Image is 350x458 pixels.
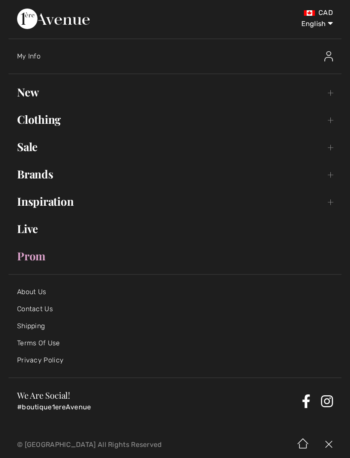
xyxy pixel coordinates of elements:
a: Facebook [302,394,310,408]
img: X [316,432,341,458]
div: CAD [207,9,333,17]
span: My Info [17,52,41,60]
a: Inspiration [9,192,341,211]
a: Prom [9,247,341,265]
a: Brands [9,165,341,184]
a: New [9,83,341,102]
img: Home [290,432,316,458]
img: 1ère Avenue [17,9,90,29]
a: Contact Us [17,305,53,313]
a: Shipping [17,322,45,330]
a: Privacy Policy [17,356,64,364]
a: Sale [9,137,341,156]
p: © [GEOGRAPHIC_DATA] All Rights Reserved [17,442,206,448]
a: Terms Of Use [17,339,60,347]
a: Live [9,219,341,238]
a: My InfoMy Info [17,43,341,70]
a: Instagram [321,394,333,408]
a: About Us [17,288,46,296]
p: #boutique1ereAvenue [17,403,298,411]
a: Clothing [9,110,341,129]
h3: We Are Social! [17,391,298,400]
img: My Info [324,51,333,61]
